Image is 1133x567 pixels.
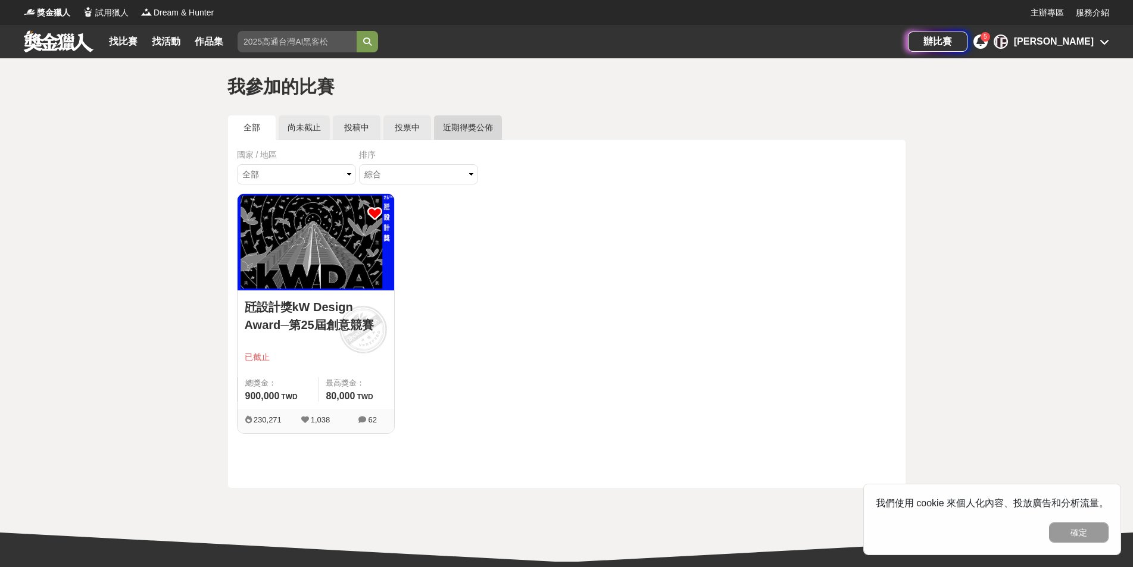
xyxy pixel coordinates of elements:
button: 確定 [1049,522,1109,543]
a: Cover Image [238,194,394,291]
a: 作品集 [190,33,228,50]
a: Logo獎金獵人 [24,7,70,19]
div: [PERSON_NAME] [1014,35,1094,49]
a: 全部 [228,115,276,140]
a: Logo試用獵人 [82,7,129,19]
a: 找比賽 [104,33,142,50]
span: Dream & Hunter [154,7,214,19]
img: Logo [141,6,152,18]
img: Logo [82,6,94,18]
span: 獎金獵人 [37,7,70,19]
span: 5 [984,33,987,40]
a: 近期得獎公佈 [434,115,502,140]
a: 瓩設計獎kW Design Award─第25屆創意競賽 [245,298,387,334]
span: 總獎金： [245,377,311,389]
a: LogoDream & Hunter [141,7,214,19]
span: 1,038 [311,415,330,424]
span: TWD [281,393,297,401]
span: 900,000 [245,391,280,401]
span: 80,000 [326,391,355,401]
a: 找活動 [147,33,185,50]
div: [PERSON_NAME] [994,35,1008,49]
img: Cover Image [238,194,394,290]
div: 國家 / 地區 [237,149,359,161]
span: 我們使用 cookie 來個人化內容、投放廣告和分析流量。 [876,498,1109,508]
span: 已截止 [245,351,387,364]
a: 投稿中 [333,115,380,140]
a: 尚未截止 [279,115,330,140]
input: 2025高通台灣AI黑客松 [238,31,357,52]
a: 辦比賽 [908,32,967,52]
img: Logo [24,6,36,18]
span: 230,271 [254,415,282,424]
span: 62 [368,415,376,424]
div: 排序 [359,149,481,161]
span: TWD [357,393,373,401]
span: 最高獎金： [326,377,386,389]
span: 試用獵人 [95,7,129,19]
a: 服務介紹 [1076,7,1109,19]
a: 主辦專區 [1031,7,1064,19]
a: 投票中 [383,115,431,140]
h1: 我參加的比賽 [227,76,906,98]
